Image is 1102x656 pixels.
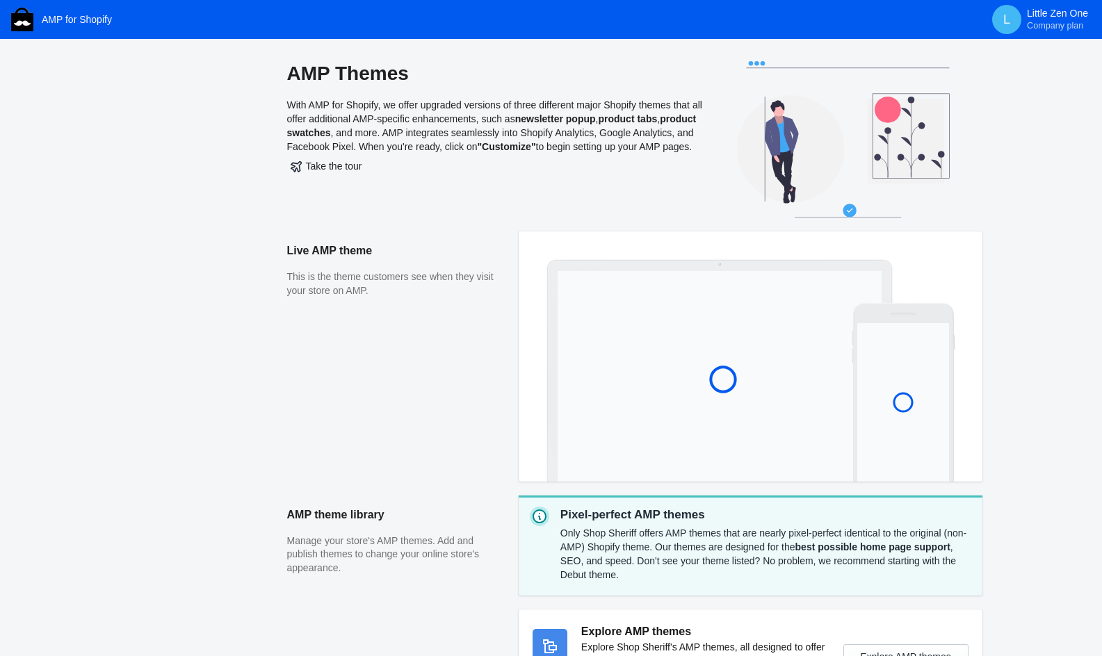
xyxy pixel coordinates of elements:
strong: best possible home page support [795,541,950,552]
b: "Customize" [477,141,535,152]
img: Shop Sheriff Logo [11,8,33,31]
span: L [1000,13,1014,26]
p: Pixel-perfect AMP themes [560,507,971,523]
div: Only Shop Sheriff offers AMP themes that are nearly pixel-perfect identical to the original (non-... [560,523,971,584]
h2: AMP theme library [287,495,505,534]
div: With AMP for Shopify, we offer upgraded versions of three different major Shopify themes that all... [287,61,704,231]
button: Take the tour [287,154,366,179]
p: This is the theme customers see when they visit your store on AMP. [287,270,505,297]
b: product tabs [598,113,657,124]
p: Little Zen One [1027,8,1088,31]
b: newsletter popup [515,113,596,124]
span: Take the tour [291,161,362,172]
p: Manage your store's AMP themes. Add and publish themes to change your online store's appearance. [287,534,505,575]
h2: Live AMP theme [287,231,505,270]
span: Company plan [1027,20,1083,31]
span: AMP for Shopify [42,14,112,25]
img: Mobile frame [852,303,955,482]
img: Laptop frame [546,259,893,482]
h2: AMP Themes [287,61,704,86]
h3: Explore AMP themes [581,623,829,640]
